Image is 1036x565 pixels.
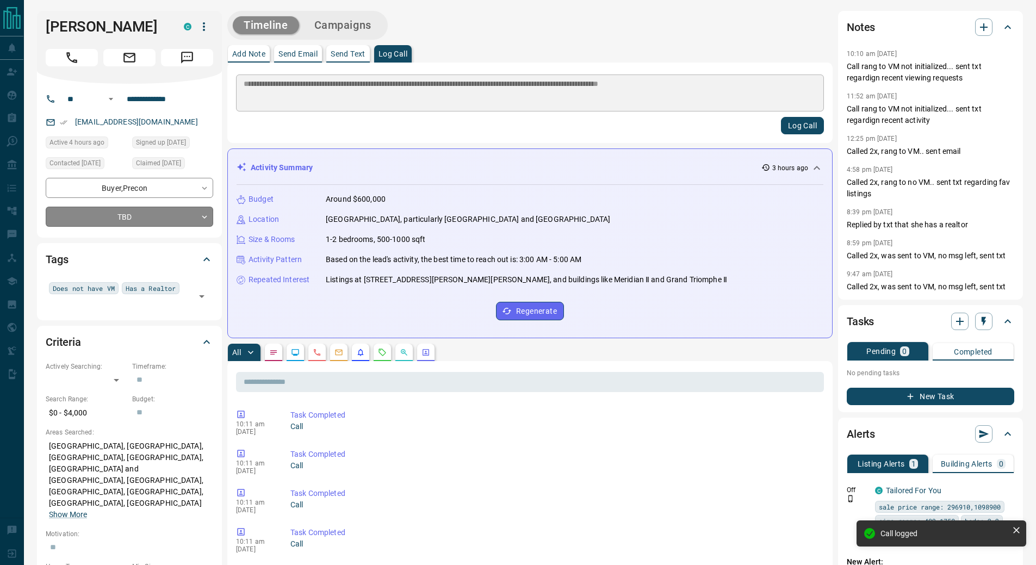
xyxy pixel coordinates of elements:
[858,460,905,468] p: Listing Alerts
[326,234,426,245] p: 1-2 bedrooms, 500-1000 sqft
[236,420,274,428] p: 10:11 am
[847,250,1014,262] p: Called 2x, was sent to VM, no msg left, sent txt
[236,460,274,467] p: 10:11 am
[847,14,1014,40] div: Notes
[249,194,274,205] p: Budget
[326,194,386,205] p: Around $600,000
[46,18,168,35] h1: [PERSON_NAME]
[421,348,430,357] svg: Agent Actions
[847,146,1014,157] p: Called 2x, rang to VM.. sent email
[46,178,213,198] div: Buyer , Precon
[46,362,127,371] p: Actively Searching:
[847,166,893,173] p: 4:58 pm [DATE]
[496,302,564,320] button: Regenerate
[334,348,343,357] svg: Emails
[136,137,186,148] span: Signed up [DATE]
[132,157,213,172] div: Sun Mar 19 2023
[104,92,117,105] button: Open
[400,348,408,357] svg: Opportunities
[46,437,213,524] p: [GEOGRAPHIC_DATA], [GEOGRAPHIC_DATA], [GEOGRAPHIC_DATA], [GEOGRAPHIC_DATA], [GEOGRAPHIC_DATA] and...
[313,348,321,357] svg: Calls
[232,50,265,58] p: Add Note
[236,467,274,475] p: [DATE]
[847,308,1014,334] div: Tasks
[132,136,213,152] div: Sun Mar 19 2023
[161,49,213,66] span: Message
[847,281,1014,293] p: Called 2x, was sent to VM, no msg left, sent txt
[847,103,1014,126] p: Call rang to VM not initialized... sent txt regardign recent activity
[136,158,181,169] span: Claimed [DATE]
[331,50,365,58] p: Send Text
[236,538,274,545] p: 10:11 am
[249,214,279,225] p: Location
[46,427,213,437] p: Areas Searched:
[847,485,868,495] p: Off
[269,348,278,357] svg: Notes
[290,488,820,499] p: Task Completed
[132,394,213,404] p: Budget:
[954,348,992,356] p: Completed
[251,162,313,173] p: Activity Summary
[847,313,874,330] h2: Tasks
[103,49,156,66] span: Email
[847,177,1014,200] p: Called 2x, rang to no VM.. sent txt regarding fav listings
[290,409,820,421] p: Task Completed
[847,219,1014,231] p: Replied by txt that she has a realtor
[879,501,1001,512] span: sale price range: 296910,1098900
[60,119,67,126] svg: Email Verified
[378,348,387,357] svg: Requests
[847,421,1014,447] div: Alerts
[772,163,808,173] p: 3 hours ago
[278,50,318,58] p: Send Email
[326,274,727,285] p: Listings at [STREET_ADDRESS][PERSON_NAME][PERSON_NAME], and buildings like Meridian Ⅱ and Grand T...
[236,499,274,506] p: 10:11 am
[291,348,300,357] svg: Lead Browsing Activity
[290,449,820,460] p: Task Completed
[46,157,127,172] div: Sat May 03 2025
[847,495,854,502] svg: Push Notification Only
[902,347,907,355] p: 0
[49,137,104,148] span: Active 4 hours ago
[847,388,1014,405] button: New Task
[847,365,1014,381] p: No pending tasks
[326,254,581,265] p: Based on the lead's activity, the best time to reach out is: 3:00 AM - 5:00 AM
[233,16,299,34] button: Timeline
[237,158,823,178] div: Activity Summary3 hours ago
[249,254,302,265] p: Activity Pattern
[49,158,101,169] span: Contacted [DATE]
[249,274,309,285] p: Repeated Interest
[232,349,241,356] p: All
[236,506,274,514] p: [DATE]
[781,117,824,134] button: Log Call
[236,428,274,436] p: [DATE]
[46,136,127,152] div: Sun Aug 17 2025
[46,49,98,66] span: Call
[46,404,127,422] p: $0 - $4,000
[46,207,213,227] div: TBD
[847,18,875,36] h2: Notes
[941,460,992,468] p: Building Alerts
[46,246,213,272] div: Tags
[999,460,1003,468] p: 0
[875,487,883,494] div: condos.ca
[53,283,115,294] span: Does not have VM
[46,329,213,355] div: Criteria
[126,283,176,294] span: Has a Realtor
[847,61,1014,84] p: Call rang to VM not initialized... sent txt regardign recent viewing requests
[184,23,191,30] div: condos.ca
[356,348,365,357] svg: Listing Alerts
[847,208,893,216] p: 8:39 pm [DATE]
[46,394,127,404] p: Search Range:
[326,214,610,225] p: [GEOGRAPHIC_DATA], particularly [GEOGRAPHIC_DATA] and [GEOGRAPHIC_DATA]
[847,92,897,100] p: 11:52 am [DATE]
[847,270,893,278] p: 9:47 am [DATE]
[965,516,999,526] span: beds: 2-2
[303,16,382,34] button: Campaigns
[847,135,897,142] p: 12:25 pm [DATE]
[290,538,820,550] p: Call
[75,117,198,126] a: [EMAIL_ADDRESS][DOMAIN_NAME]
[880,529,1008,538] div: Call logged
[847,425,875,443] h2: Alerts
[49,509,87,520] button: Show More
[46,529,213,539] p: Motivation:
